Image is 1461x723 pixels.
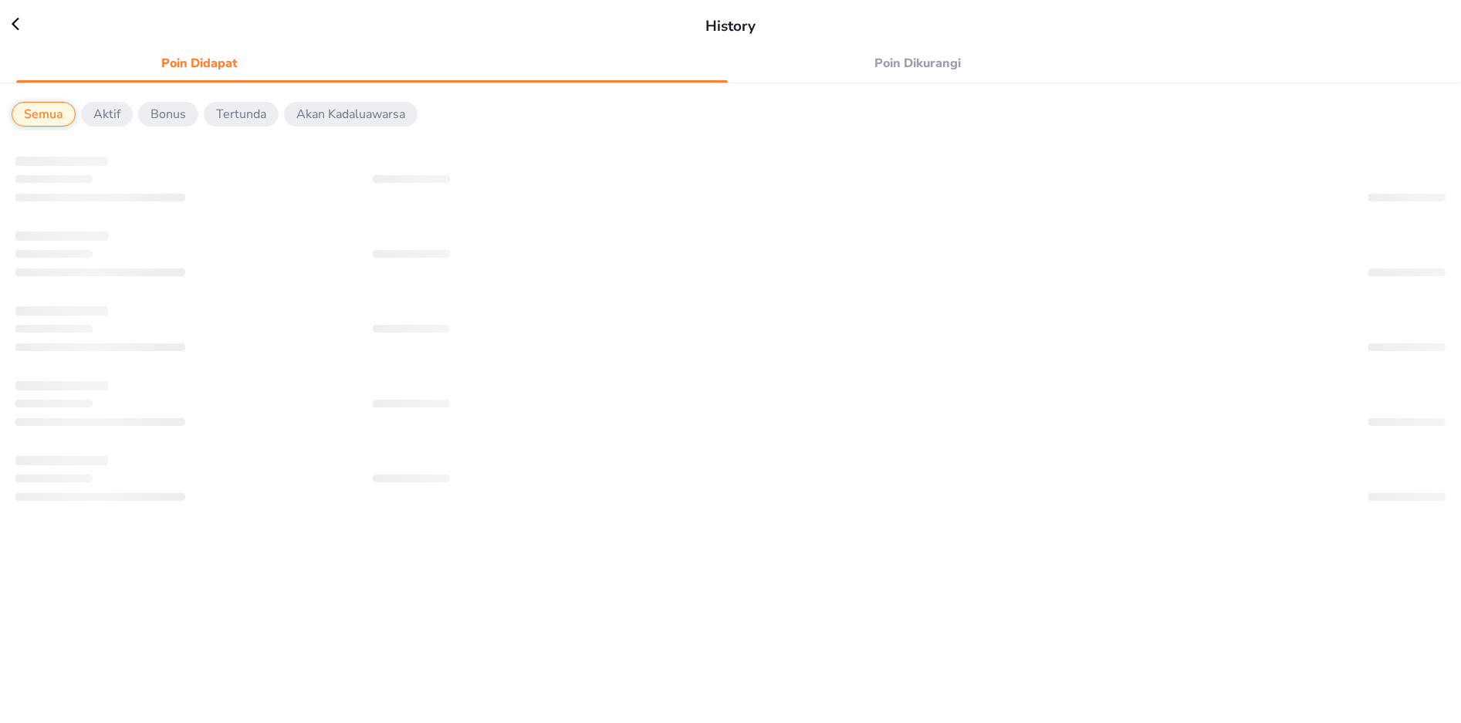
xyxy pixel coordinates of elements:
[296,105,405,123] p: Akan Kadaluawarsa
[15,343,185,351] span: ‌
[25,52,372,74] span: Poin Didapat
[93,105,120,123] p: Aktif
[15,157,108,166] span: ‌
[373,325,450,333] span: ‌
[15,175,93,183] span: ‌
[15,231,108,241] span: ‌
[284,102,418,127] button: Akan Kadaluawarsa
[1368,418,1446,426] span: ‌
[373,475,450,482] span: ‌
[15,418,185,426] span: ‌
[15,306,108,316] span: ‌
[138,102,198,127] button: Bonus
[15,475,93,482] span: ‌
[1368,194,1446,201] span: ‌
[373,400,450,407] span: ‌
[15,493,185,501] span: ‌
[24,105,63,123] p: Semua
[1368,343,1446,351] span: ‌
[81,102,133,127] button: Aktif
[15,456,108,465] span: ‌
[15,325,93,333] span: ‌
[705,15,756,38] p: History
[1368,493,1446,501] span: ‌
[15,400,93,407] span: ‌
[16,50,726,77] a: Poin Didapat
[216,105,266,123] p: Tertunda
[15,269,185,276] span: ‌
[745,52,1091,74] span: Poin Dikurangi
[15,381,108,390] span: ‌
[373,175,450,183] span: ‌
[15,194,185,201] span: ‌
[12,46,1449,77] div: loyalty history tabs
[15,250,93,258] span: ‌
[204,102,279,127] button: Tertunda
[373,250,450,258] span: ‌
[12,102,76,127] button: Semua
[1368,269,1446,276] span: ‌
[150,105,186,123] p: Bonus
[736,50,1446,77] a: Poin Dikurangi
